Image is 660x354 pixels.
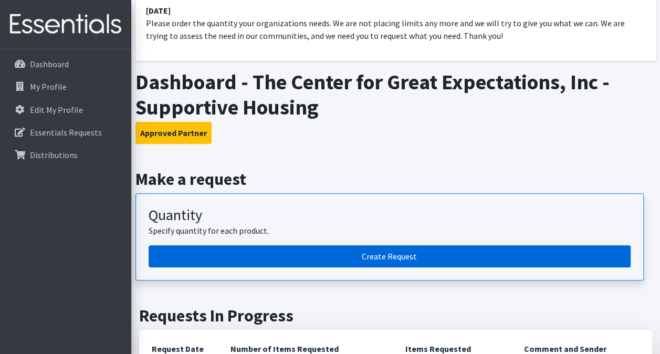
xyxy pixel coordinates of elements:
button: Approved Partner [135,122,212,144]
h2: Make a request [135,169,656,189]
a: Dashboard [4,54,127,75]
a: My Profile [4,76,127,97]
h2: Requests In Progress [139,306,652,326]
p: Specify quantity for each product. [149,224,631,237]
img: HumanEssentials [4,7,127,42]
p: Distributions [30,150,78,160]
h1: Dashboard - The Center for Great Expectations, Inc - Supportive Housing [135,69,656,120]
a: Edit My Profile [4,99,127,120]
h3: Quantity [149,206,631,224]
a: Essentials Requests [4,122,127,143]
p: Essentials Requests [30,127,102,138]
p: My Profile [30,81,67,92]
a: Create a request by quantity [149,245,631,267]
a: Distributions [4,144,127,165]
p: Edit My Profile [30,105,83,115]
strong: [DATE] [146,5,171,16]
p: Dashboard [30,59,69,69]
